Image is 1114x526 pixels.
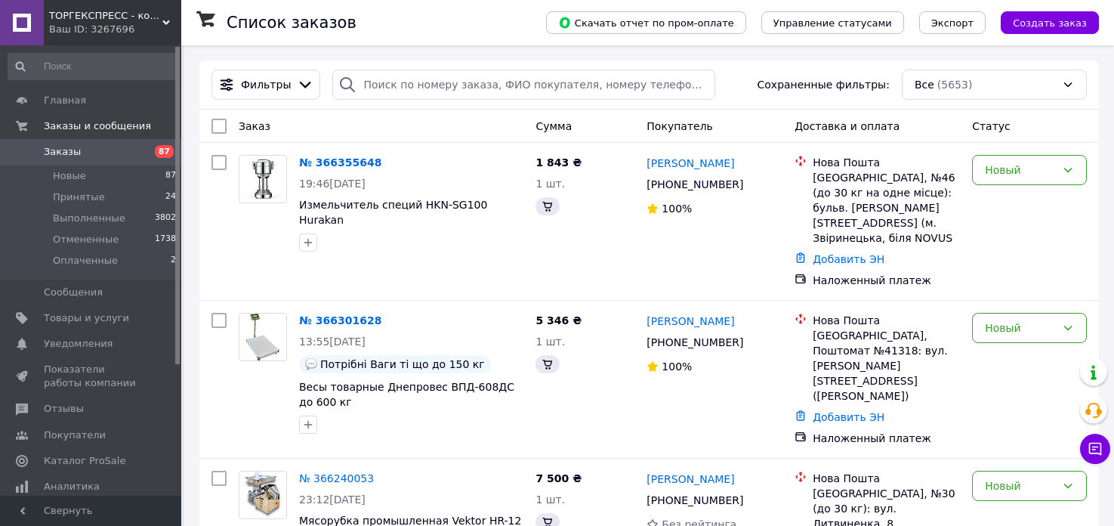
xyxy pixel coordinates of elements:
span: Выполненные [53,212,125,225]
input: Поиск [8,53,177,80]
div: Наложенный платеж [813,431,960,446]
span: (5653) [937,79,973,91]
div: [GEOGRAPHIC_DATA], Поштомат №41318: вул. [PERSON_NAME][STREET_ADDRESS] ([PERSON_NAME]) [813,328,960,404]
span: Товары и услуги [44,311,129,325]
a: № 366301628 [299,314,381,326]
a: Добавить ЭН [813,411,884,423]
span: Статус [972,120,1011,132]
span: Заказ [239,120,270,132]
button: Экспорт [919,11,986,34]
div: Новый [985,162,1056,178]
span: Заказы [44,145,81,159]
a: № 366355648 [299,156,381,169]
span: 1738 [155,233,176,246]
span: ТОРГЕКСПРЕСС - комплексное оснащение оборудованием магазинов,маркетов, складов, ресторанов,кафе. [49,9,162,23]
span: Потрібні Ваги ті що до 150 кг [320,358,485,370]
span: Принятые [53,190,105,204]
div: Нова Пошта [813,471,960,486]
span: Оплаченные [53,254,118,268]
span: 1 843 ₴ [535,156,582,169]
span: 2 [171,254,176,268]
span: 5 346 ₴ [535,314,582,326]
span: Отмененные [53,233,119,246]
div: Нова Пошта [813,313,960,328]
span: Покупатель [646,120,713,132]
span: 13:55[DATE] [299,336,366,348]
span: 100% [662,360,692,373]
span: Скачать отчет по пром-оплате [558,16,734,29]
span: 23:12[DATE] [299,494,366,506]
span: Каталог ProSale [44,454,125,468]
span: Показатели работы компании [44,363,140,390]
a: Фото товару [239,313,287,361]
a: Измельчитель специй HKN-SG100 Hurakan [299,199,487,226]
span: Отзывы [44,402,84,416]
div: Новый [985,320,1056,336]
span: Главная [44,94,86,107]
span: Сообщения [44,286,103,299]
span: [PHONE_NUMBER] [646,336,743,348]
span: Фильтры [241,77,291,92]
span: Покупатели [44,429,106,442]
h1: Список заказов [227,14,356,32]
a: [PERSON_NAME] [646,314,734,329]
span: Уведомления [44,337,113,351]
a: Фото товару [239,471,287,519]
a: [PERSON_NAME] [646,472,734,487]
span: Экспорт [931,17,974,29]
span: Сохраненные фильтры: [758,77,890,92]
span: 7 500 ₴ [535,472,582,484]
button: Управление статусами [761,11,904,34]
span: 1 шт. [535,494,565,506]
img: :speech_balloon: [305,358,317,370]
span: 24 [165,190,176,204]
span: 19:46[DATE] [299,178,366,190]
div: Нова Пошта [813,155,960,170]
span: 3802 [155,212,176,225]
div: Ваш ID: 3267696 [49,23,181,36]
img: Фото товару [239,158,286,200]
span: Все [915,77,934,92]
span: [PHONE_NUMBER] [646,494,743,506]
button: Чат с покупателем [1080,434,1110,464]
input: Поиск по номеру заказа, ФИО покупателя, номеру телефона, Email, номеру накладной [332,70,714,100]
span: Новые [53,169,86,183]
span: [PHONE_NUMBER] [646,178,743,190]
span: Создать заказ [1013,17,1087,29]
span: Заказы и сообщения [44,119,151,133]
span: Сумма [535,120,572,132]
button: Скачать отчет по пром-оплате [546,11,746,34]
a: Добавить ЭН [813,253,884,265]
span: 1 шт. [535,178,565,190]
div: Новый [985,478,1056,494]
div: [GEOGRAPHIC_DATA], №46 (до 30 кг на одне місце): бульв. [PERSON_NAME][STREET_ADDRESS] (м. Звірине... [813,170,960,246]
a: Создать заказ [986,16,1099,28]
button: Создать заказ [1001,11,1099,34]
span: Аналитика [44,480,100,494]
img: Фото товару [239,472,286,518]
span: 1 шт. [535,336,565,348]
span: Управление статусами [773,17,892,29]
div: Наложенный платеж [813,273,960,288]
span: 87 [165,169,176,183]
a: Весы товарные Днепровес ВПД-608ДС до 600 кг [299,381,514,408]
a: Фото товару [239,155,287,203]
span: 100% [662,203,692,215]
span: Доставка и оплата [795,120,900,132]
a: № 366240053 [299,472,374,484]
a: [PERSON_NAME] [646,156,734,171]
img: Фото товару [246,314,279,360]
span: 87 [155,145,174,158]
